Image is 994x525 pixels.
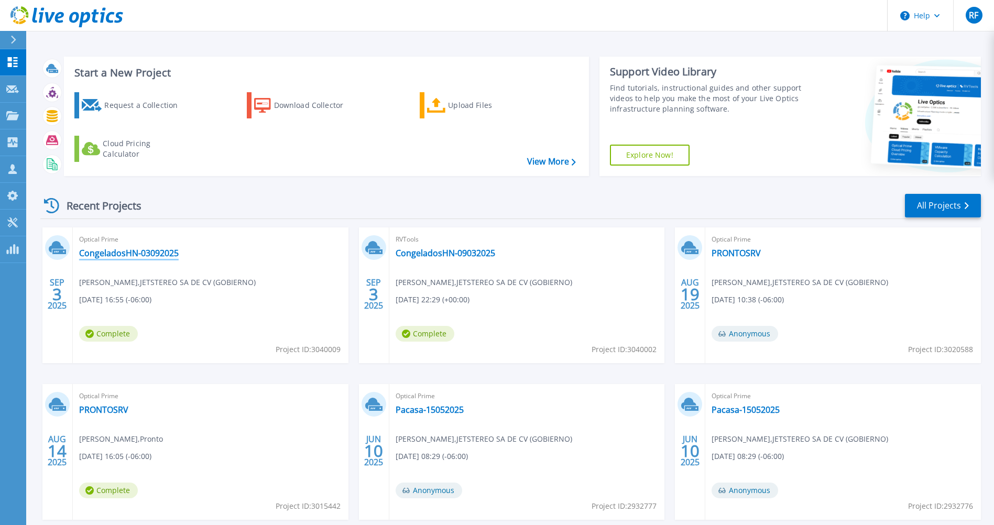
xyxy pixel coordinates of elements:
[396,483,462,498] span: Anonymous
[79,451,151,462] span: [DATE] 16:05 (-06:00)
[712,326,778,342] span: Anonymous
[610,65,804,79] div: Support Video Library
[592,500,657,512] span: Project ID: 2932777
[364,446,383,455] span: 10
[47,275,67,313] div: SEP 2025
[712,483,778,498] span: Anonymous
[364,432,384,470] div: JUN 2025
[396,248,495,258] a: CongeladosHN-09032025
[712,390,975,402] span: Optical Prime
[276,344,341,355] span: Project ID: 3040009
[74,92,191,118] a: Request a Collection
[52,290,62,299] span: 3
[79,390,342,402] span: Optical Prime
[908,344,973,355] span: Project ID: 3020588
[420,92,537,118] a: Upload Files
[712,248,761,258] a: PRONTOSRV
[681,290,700,299] span: 19
[364,275,384,313] div: SEP 2025
[527,157,576,167] a: View More
[369,290,378,299] span: 3
[48,446,67,455] span: 14
[610,145,690,166] a: Explore Now!
[79,404,128,415] a: PRONTOSRV
[396,234,659,245] span: RVTools
[396,294,469,305] span: [DATE] 22:29 (+00:00)
[396,277,572,288] span: [PERSON_NAME] , JETSTEREO SA DE CV (GOBIERNO)
[610,83,804,114] div: Find tutorials, instructional guides and other support videos to help you make the most of your L...
[712,451,784,462] span: [DATE] 08:29 (-06:00)
[681,446,700,455] span: 10
[47,432,67,470] div: AUG 2025
[396,451,468,462] span: [DATE] 08:29 (-06:00)
[247,92,364,118] a: Download Collector
[396,390,659,402] span: Optical Prime
[104,95,188,116] div: Request a Collection
[274,95,358,116] div: Download Collector
[103,138,187,159] div: Cloud Pricing Calculator
[396,433,572,445] span: [PERSON_NAME] , JETSTEREO SA DE CV (GOBIERNO)
[79,294,151,305] span: [DATE] 16:55 (-06:00)
[712,234,975,245] span: Optical Prime
[79,248,179,258] a: CongeladosHN-03092025
[905,194,981,217] a: All Projects
[79,277,256,288] span: [PERSON_NAME] , JETSTEREO SA DE CV (GOBIERNO)
[396,326,454,342] span: Complete
[712,294,784,305] span: [DATE] 10:38 (-06:00)
[680,432,700,470] div: JUN 2025
[74,136,191,162] a: Cloud Pricing Calculator
[680,275,700,313] div: AUG 2025
[448,95,532,116] div: Upload Files
[712,433,888,445] span: [PERSON_NAME] , JETSTEREO SA DE CV (GOBIERNO)
[40,193,156,218] div: Recent Projects
[908,500,973,512] span: Project ID: 2932776
[79,433,163,445] span: [PERSON_NAME] , Pronto
[712,277,888,288] span: [PERSON_NAME] , JETSTEREO SA DE CV (GOBIERNO)
[396,404,464,415] a: Pacasa-15052025
[79,483,138,498] span: Complete
[276,500,341,512] span: Project ID: 3015442
[74,67,575,79] h3: Start a New Project
[592,344,657,355] span: Project ID: 3040002
[712,404,780,415] a: Pacasa-15052025
[79,326,138,342] span: Complete
[969,11,978,19] span: RF
[79,234,342,245] span: Optical Prime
